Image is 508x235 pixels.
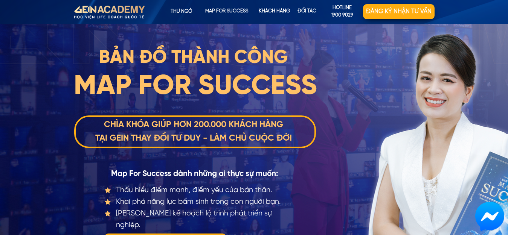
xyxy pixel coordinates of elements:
[104,184,290,196] li: Thấu hiểu điểm mạnh, điểm yếu của bản thân.
[321,4,363,20] p: hotline 1900 9029
[104,208,290,231] li: [PERSON_NAME] kế hoạch lộ trình phát triển sự nghiệp.
[290,4,324,19] p: Đối tác
[71,118,316,146] h3: CHÌA KHÓA GIÚP HƠN 200.000 KHÁCH HÀNG TẠI GEIN THAY ĐỔI TƯ DUY - LÀM CHỦ CUỘC ĐỜI
[363,4,435,19] p: Đăng ký nhận tư vấn
[256,4,293,19] p: KHÁCH HÀNG
[321,4,363,19] a: hotline1900 9029
[99,49,288,67] span: BẢN ĐỒ THÀNH CÔNG
[158,4,204,19] p: Thư ngỏ
[74,72,317,101] span: MAP FOR SUCCESS
[104,196,290,208] li: Khai phá năng lực bẩm sinh trong con người bạn.
[204,4,249,19] p: map for success
[96,168,293,180] h3: Map For Success dành những ai thực sự muốn:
